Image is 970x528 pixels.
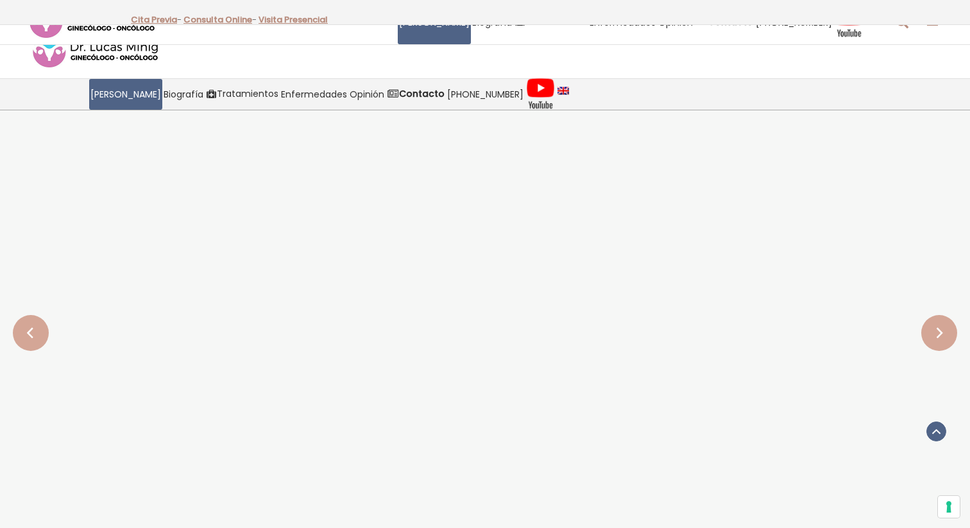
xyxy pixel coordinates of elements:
a: [PHONE_NUMBER] [446,79,525,110]
span: Biografía [164,87,203,102]
a: Visita Presencial [259,13,328,26]
button: Sus preferencias de consentimiento para tecnologías de seguimiento [938,496,960,518]
img: Videos Youtube Ginecología [526,78,555,110]
a: Opinión [348,79,386,110]
a: Videos Youtube Ginecología [525,79,556,110]
p: - [183,12,257,28]
span: [PHONE_NUMBER] [447,87,523,102]
a: Consulta Online [183,13,252,26]
a: Tratamientos [205,79,280,110]
strong: Contacto [399,87,445,100]
a: Biografía [162,79,205,110]
img: language english [557,87,569,95]
a: [PERSON_NAME] [89,79,162,110]
span: Opinión [350,87,384,102]
a: language english [556,79,570,110]
a: Cita Previa [131,13,177,26]
p: - [131,12,182,28]
span: [PERSON_NAME] [90,87,161,102]
a: Enfermedades [280,79,348,110]
span: Enfermedades [281,87,347,102]
a: Contacto [386,79,446,110]
span: Tratamientos [217,87,278,101]
img: Videos Youtube Ginecología [835,6,864,38]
